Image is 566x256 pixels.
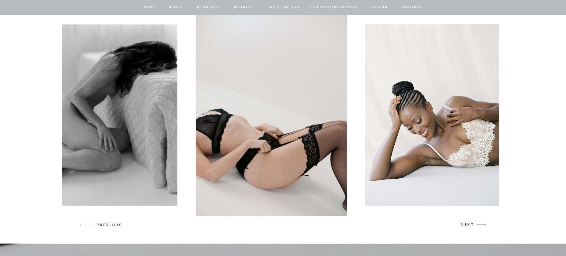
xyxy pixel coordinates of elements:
a: about [168,4,184,11]
a: journal [368,4,391,11]
a: for photographers [310,4,358,11]
img: a woman in the nude in black and white photo sits by a bedside with her face turned away photogra... [41,24,177,206]
img: woman in black lace lingerie showcasing torso and legs holds her garter belt in seattle boudoir s... [196,14,347,216]
a: contact [401,4,424,11]
a: Weddings [196,4,221,11]
p: NEXT [461,221,475,228]
a: Motherhood [269,4,299,11]
img: african american woman in ivory lace lingerie smiles looking down in classy boudoir session in se... [365,24,499,206]
p: PREVIOUS [97,222,125,228]
a: home [142,4,156,11]
a: BOUDOIR [233,4,254,11]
